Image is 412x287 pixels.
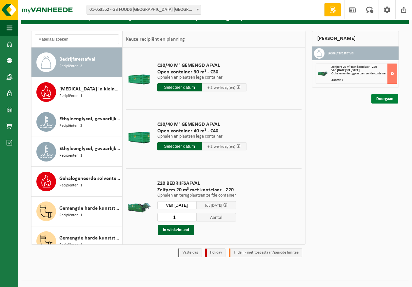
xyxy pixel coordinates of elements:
[207,144,235,149] span: + 2 werkdag(en)
[157,121,246,128] span: C30/40 M³ GEMENGD AFVAL
[59,153,82,159] span: Recipiënten: 1
[157,142,202,150] input: Selecteer datum
[157,69,246,75] span: Open container 30 m³ - C30
[312,31,399,47] div: [PERSON_NAME]
[178,248,202,257] li: Vaste dag
[59,234,120,242] span: Gemengde harde kunststoffen (PE, PP en PVC), recycleerbaar (industrieel)
[59,145,120,153] span: Ethyleenglycol, gevaarlijk in IBC
[205,248,226,257] li: Holiday
[331,79,397,82] div: Aantal: 1
[328,48,354,59] h3: Bedrijfsrestafval
[31,107,122,137] button: Ethyleenglycol, gevaarlijk in 200l Recipiënten: 2
[331,72,397,75] div: Ophalen en terugplaatsen zelfde container
[59,115,120,123] span: Ethyleenglycol, gevaarlijk in 200l
[157,62,246,69] span: C30/40 M³ GEMENGD AFVAL
[59,123,82,129] span: Recipiënten: 2
[87,5,201,15] span: 01-053552 - GB FOODS BELGIUM NV - PUURS-SINT-AMANDS
[59,204,120,212] span: Gemengde harde kunststoffen (PE en PP), recycleerbaar (industrieel)
[157,201,197,209] input: Selecteer datum
[157,83,202,91] input: Selecteer datum
[205,203,222,208] span: tot [DATE]
[59,85,120,93] span: [MEDICAL_DATA] in kleinverpakking
[157,75,246,80] p: Ophalen en plaatsen lege container
[59,63,82,69] span: Recipiënten: 3
[31,137,122,167] button: Ethyleenglycol, gevaarlijk in IBC Recipiënten: 1
[157,193,236,198] p: Ophalen en terugplaatsen zelfde container
[59,182,82,189] span: Recipiënten: 1
[207,86,235,90] span: + 2 werkdag(en)
[59,93,82,99] span: Recipiënten: 1
[31,197,122,226] button: Gemengde harde kunststoffen (PE en PP), recycleerbaar (industrieel) Recipiënten: 1
[158,225,194,235] button: In winkelmand
[87,5,201,14] span: 01-053552 - GB FOODS BELGIUM NV - PUURS-SINT-AMANDS
[331,68,360,72] strong: Van [DATE] tot [DATE]
[331,65,377,69] span: Zelfpers 20 m³ met kantelaar - Z20
[123,31,188,48] div: Keuze recipiënt en planning
[371,94,398,104] a: Doorgaan
[31,48,122,77] button: Bedrijfsrestafval Recipiënten: 3
[31,167,122,197] button: Gehalogeneerde solventen in IBC Recipiënten: 1
[59,175,120,182] span: Gehalogeneerde solventen in IBC
[157,187,236,193] span: Zelfpers 20 m³ met kantelaar - Z20
[157,128,246,134] span: Open container 40 m³ - C40
[229,248,302,257] li: Tijdelijk niet toegestaan/période limitée
[31,77,122,107] button: [MEDICAL_DATA] in kleinverpakking Recipiënten: 1
[59,242,82,248] span: Recipiënten: 1
[157,180,236,187] span: Z20 BEDRIJFSAFVAL
[197,213,236,221] span: Aantal
[59,55,95,63] span: Bedrijfsrestafval
[31,226,122,256] button: Gemengde harde kunststoffen (PE, PP en PVC), recycleerbaar (industrieel) Recipiënten: 1
[157,134,246,139] p: Ophalen en plaatsen lege container
[59,212,82,219] span: Recipiënten: 1
[35,34,119,44] input: Materiaal zoeken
